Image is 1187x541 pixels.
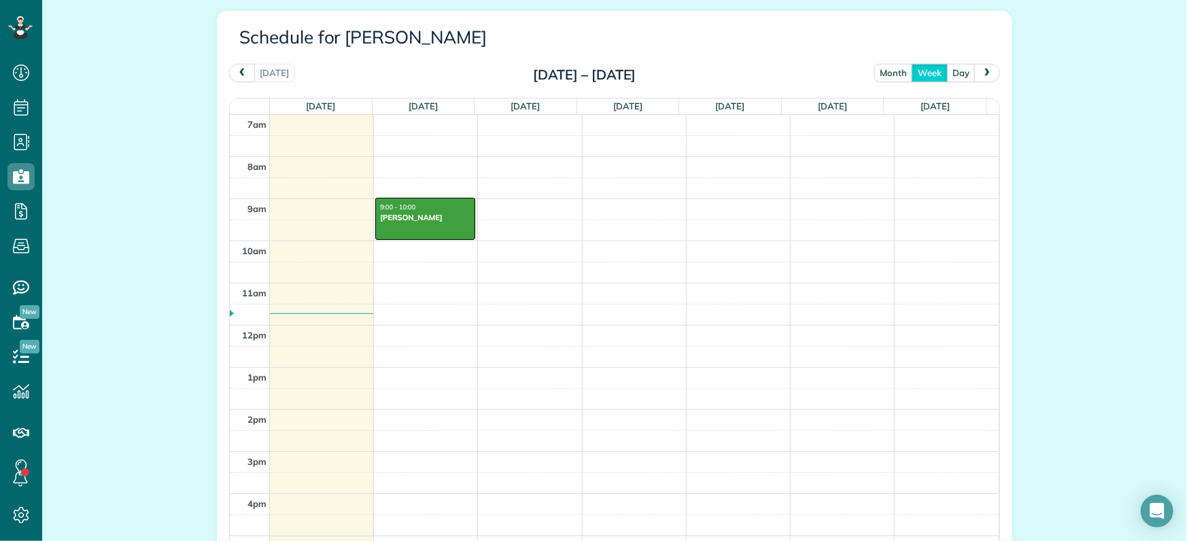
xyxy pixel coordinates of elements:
div: [PERSON_NAME] [379,213,470,222]
div: Open Intercom Messenger [1141,495,1173,527]
span: 9am [247,203,266,214]
button: day [946,64,976,82]
span: 11am [242,287,266,298]
span: [DATE] [409,101,438,111]
span: 4pm [247,498,266,509]
span: [DATE] [818,101,847,111]
button: month [874,64,914,82]
span: 1pm [247,372,266,383]
span: [DATE] [716,101,745,111]
h3: Schedule for [PERSON_NAME] [239,28,990,48]
span: New [20,340,39,353]
span: [DATE] [511,101,540,111]
h2: [DATE] – [DATE] [500,67,670,82]
span: 9:00 - 10:00 [380,204,415,211]
span: 7am [247,119,266,130]
span: New [20,305,39,319]
button: next [974,64,1000,82]
span: [DATE] [306,101,335,111]
a: 9:00 - 10:00[PERSON_NAME] [375,198,475,240]
span: [DATE] [921,101,950,111]
span: 2pm [247,414,266,425]
span: 8am [247,161,266,172]
span: 10am [242,245,266,256]
span: [DATE] [613,101,642,111]
button: [DATE] [254,64,295,82]
span: 3pm [247,456,266,467]
button: week [912,64,948,82]
button: prev [229,64,255,82]
span: 12pm [242,330,266,341]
